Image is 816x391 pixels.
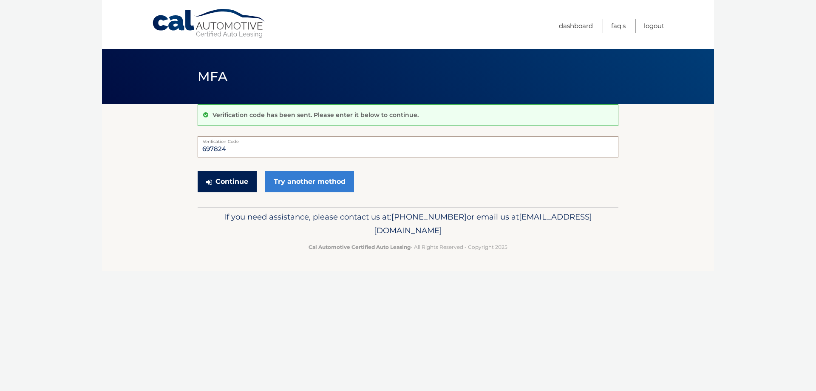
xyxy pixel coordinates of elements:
[203,243,613,251] p: - All Rights Reserved - Copyright 2025
[198,171,257,192] button: Continue
[198,136,618,143] label: Verification Code
[611,19,626,33] a: FAQ's
[152,9,266,39] a: Cal Automotive
[391,212,467,222] span: [PHONE_NUMBER]
[198,136,618,157] input: Verification Code
[644,19,664,33] a: Logout
[309,244,411,250] strong: Cal Automotive Certified Auto Leasing
[203,210,613,237] p: If you need assistance, please contact us at: or email us at
[559,19,593,33] a: Dashboard
[265,171,354,192] a: Try another method
[198,68,227,84] span: MFA
[212,111,419,119] p: Verification code has been sent. Please enter it below to continue.
[374,212,592,235] span: [EMAIL_ADDRESS][DOMAIN_NAME]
